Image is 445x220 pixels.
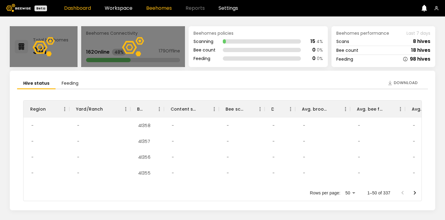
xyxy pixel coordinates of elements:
span: Last 7 days [407,31,430,35]
div: - [353,133,365,149]
a: Beehomes [146,6,172,11]
div: - [27,165,38,181]
div: Yard/Ranch [69,101,130,118]
div: - [167,133,179,149]
div: Beta [34,5,47,11]
div: Bee count [194,48,215,52]
div: 4 % [317,39,323,44]
button: Menu [121,105,130,114]
div: - [408,181,420,197]
button: Sort [103,105,112,113]
div: 0 % [317,48,323,52]
div: Yard/Ranch [76,101,103,118]
button: Download [385,78,421,88]
div: Region [30,101,46,118]
div: Avg. brood frames [302,101,329,118]
button: Menu [210,105,219,114]
div: - [222,133,234,149]
button: Menu [341,105,350,114]
div: - [353,118,365,133]
div: - [72,149,84,165]
div: Bee scan hives [219,101,265,118]
div: - [298,181,310,197]
div: - [298,118,310,133]
div: - [167,181,179,197]
div: - [222,118,234,133]
li: Hive status [17,78,56,89]
div: Avg. bee frames [357,101,384,118]
button: Menu [60,105,69,114]
div: Content scan hives [164,101,219,118]
div: Bee scan hives [226,101,243,118]
div: 41358 [133,118,155,133]
div: Region [24,101,69,118]
div: 41356 [133,149,155,165]
div: Bee count [336,48,358,52]
button: Sort [243,105,252,113]
img: Beewise logo [6,4,31,12]
div: - [268,181,280,197]
div: 41354 [133,181,155,197]
div: - [27,118,38,133]
div: - [298,165,310,181]
div: Scanning [194,39,215,44]
button: Sort [274,105,282,113]
div: Feeding [336,57,353,61]
div: Dead hives [265,101,295,118]
button: Menu [255,105,265,114]
div: Avg. brood frames [295,101,350,118]
button: Menu [286,105,295,114]
div: - [72,133,84,149]
div: - [72,165,84,181]
button: Sort [329,105,337,113]
div: 15 [310,39,315,44]
div: - [353,181,365,197]
span: Reports [186,6,205,11]
div: - [27,149,38,165]
div: - [298,133,310,149]
div: 50 [343,189,357,197]
div: Scans [336,39,349,44]
button: Sort [384,105,392,113]
p: 1–50 of 337 [367,190,390,196]
div: - [27,181,38,197]
div: Dead hives [271,101,274,118]
div: 18 hives [411,48,430,53]
span: Download [394,80,418,86]
div: - [222,149,234,165]
div: - [408,118,420,133]
div: Content scan hives [171,101,197,118]
div: - [408,149,420,165]
div: - [408,133,420,149]
a: Workspace [105,6,132,11]
div: 41355 [133,165,155,181]
div: 8 hives [413,39,430,44]
div: 41357 [133,133,155,149]
button: Go to next page [409,187,421,199]
div: 98 hives [410,57,430,62]
div: - [72,118,84,133]
div: - [222,165,234,181]
div: - [353,149,365,165]
div: BH ID [130,101,164,118]
div: Avg. honey frames [412,101,439,118]
span: Beehomes performance [336,31,389,35]
div: - [167,118,179,133]
div: - [298,149,310,165]
div: - [268,165,280,181]
div: - [27,133,38,149]
div: 0 [312,48,316,52]
button: Menu [396,105,405,114]
div: 0 % [317,56,323,61]
div: - [167,149,179,165]
li: Feeding [56,78,85,89]
div: Feeding [194,56,215,61]
div: - [222,181,234,197]
div: 0 [312,56,316,61]
div: - [268,133,280,149]
button: Sort [46,105,54,113]
div: - [72,181,84,197]
a: Dashboard [64,6,91,11]
div: - [268,149,280,165]
div: - [268,118,280,133]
